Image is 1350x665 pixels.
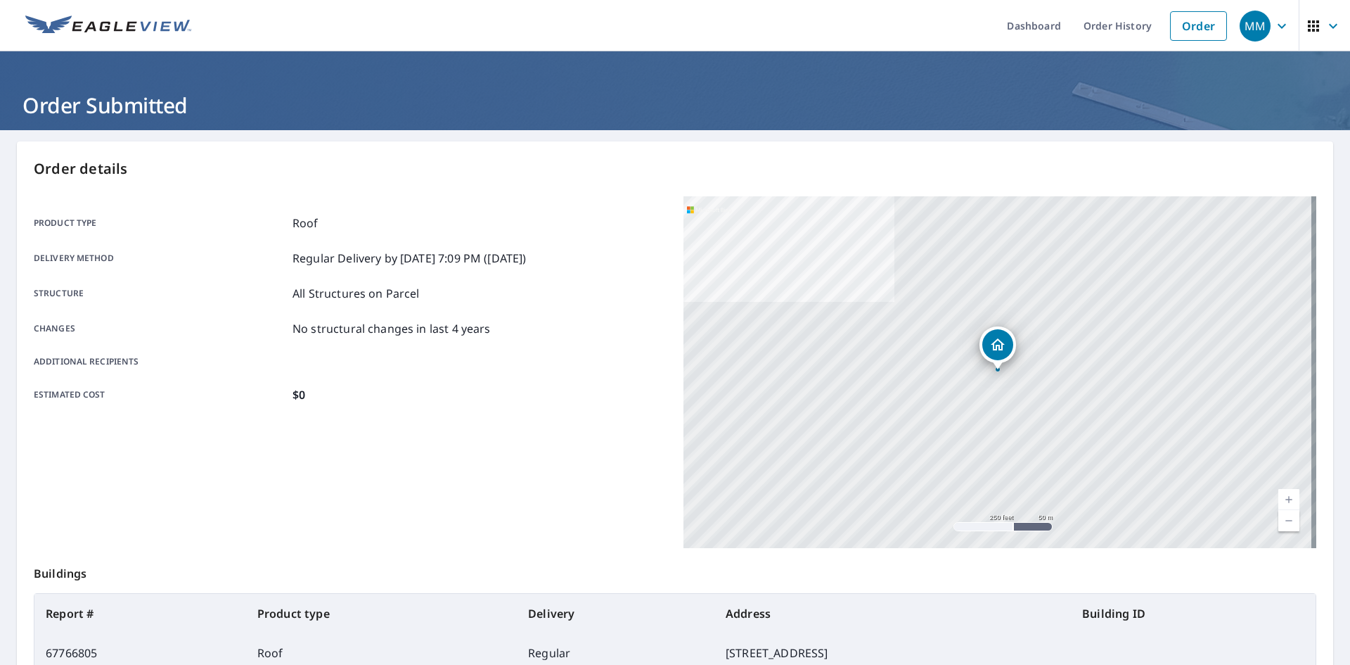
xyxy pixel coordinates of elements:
div: Dropped pin, building 1, Residential property, 5807 W 74th Pl Arvada, CO 80003 [979,327,1016,370]
th: Building ID [1071,594,1316,633]
th: Delivery [517,594,714,633]
a: Order [1170,11,1227,41]
p: No structural changes in last 4 years [292,320,491,337]
a: Current Level 17, Zoom In [1278,489,1299,510]
th: Address [714,594,1071,633]
p: All Structures on Parcel [292,285,420,302]
p: Estimated cost [34,386,287,403]
h1: Order Submitted [17,91,1333,120]
p: Regular Delivery by [DATE] 7:09 PM ([DATE]) [292,250,526,267]
th: Report # [34,594,246,633]
p: Product type [34,215,287,232]
p: Order details [34,158,1316,179]
div: MM [1240,11,1271,42]
p: Structure [34,285,287,302]
p: Roof [292,215,319,232]
p: Delivery method [34,250,287,267]
p: Changes [34,320,287,337]
img: EV Logo [25,15,191,37]
a: Current Level 17, Zoom Out [1278,510,1299,531]
p: Additional recipients [34,355,287,368]
p: Buildings [34,548,1316,593]
p: $0 [292,386,305,403]
th: Product type [246,594,517,633]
